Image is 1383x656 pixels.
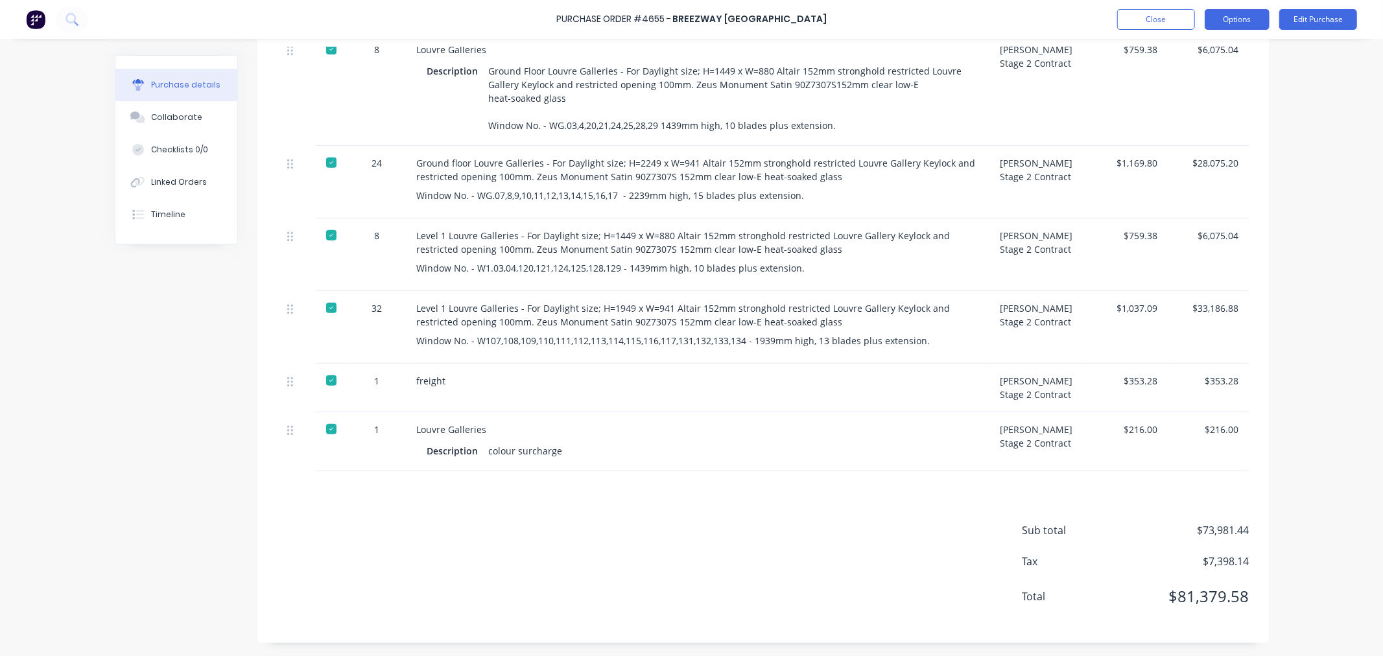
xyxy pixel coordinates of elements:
[417,261,980,275] div: Window No. - W1.03,04,120,121,124,125,128,129 - 1439mm high, 10 blades plus extension.
[1117,9,1195,30] button: Close
[1205,9,1270,30] button: Options
[359,374,396,388] div: 1
[990,412,1087,471] div: [PERSON_NAME] Stage 2 Contract
[556,13,671,27] div: Purchase Order #4655 -
[489,62,969,135] div: Ground Floor Louvre Galleries - For Daylight size; H=1449 x W=880 Altair 152mm stronghold restric...
[151,209,185,220] div: Timeline
[359,156,396,170] div: 24
[26,10,45,29] img: Factory
[1098,374,1158,388] div: $353.28
[1120,522,1249,538] span: $73,981.44
[1179,374,1239,388] div: $353.28
[417,189,980,202] div: Window No. - WG.07,8,9,10,11,12,13,14,15,16,17 - 2239mm high, 15 blades plus extension.
[359,43,396,56] div: 8
[1279,9,1357,30] button: Edit Purchase
[990,32,1087,146] div: [PERSON_NAME] Stage 2 Contract
[115,134,237,166] button: Checklists 0/0
[151,111,202,123] div: Collaborate
[1179,301,1239,315] div: $33,186.88
[1098,43,1158,56] div: $759.38
[115,101,237,134] button: Collaborate
[417,423,980,436] div: Louvre Galleries
[1098,423,1158,436] div: $216.00
[990,291,1087,364] div: [PERSON_NAME] Stage 2 Contract
[417,301,980,329] div: Level 1 Louvre Galleries - For Daylight size; H=1949 x W=941 Altair 152mm stronghold restricted L...
[990,146,1087,218] div: [PERSON_NAME] Stage 2 Contract
[417,229,980,256] div: Level 1 Louvre Galleries - For Daylight size; H=1449 x W=880 Altair 152mm stronghold restricted L...
[359,229,396,242] div: 8
[1179,156,1239,170] div: $28,075.20
[151,144,208,156] div: Checklists 0/0
[1120,585,1249,608] span: $81,379.58
[417,43,980,56] div: Louvre Galleries
[1179,43,1239,56] div: $6,075.04
[990,218,1087,291] div: [PERSON_NAME] Stage 2 Contract
[115,69,237,101] button: Purchase details
[417,334,980,347] div: Window No. - W107,108,109,110,111,112,113,114,115,116,117,131,132,133,134 - 1939mm high, 13 blade...
[990,364,1087,412] div: [PERSON_NAME] Stage 2 Contract
[359,301,396,315] div: 32
[489,441,563,460] div: colour surcharge
[1098,229,1158,242] div: $759.38
[359,423,396,436] div: 1
[115,198,237,231] button: Timeline
[1179,229,1239,242] div: $6,075.04
[1022,554,1120,569] span: Tax
[115,166,237,198] button: Linked Orders
[427,441,489,460] div: Description
[1098,301,1158,315] div: $1,037.09
[151,79,220,91] div: Purchase details
[1022,589,1120,604] span: Total
[151,176,207,188] div: Linked Orders
[427,62,489,80] div: Description
[1120,554,1249,569] span: $7,398.14
[1098,156,1158,170] div: $1,169.80
[672,13,827,27] div: Breezway [GEOGRAPHIC_DATA]
[417,374,980,388] div: freight
[417,156,980,183] div: Ground floor Louvre Galleries - For Daylight size; H=2249 x W=941 Altair 152mm stronghold restric...
[1022,522,1120,538] span: Sub total
[1179,423,1239,436] div: $216.00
